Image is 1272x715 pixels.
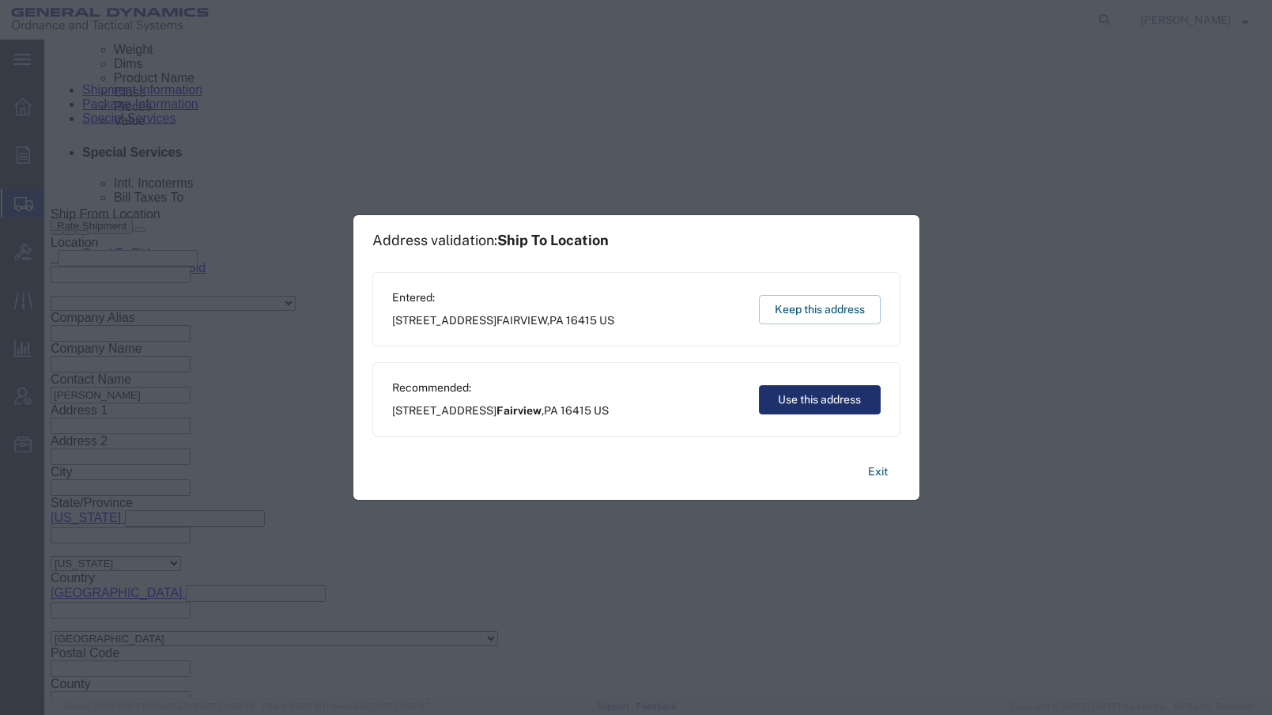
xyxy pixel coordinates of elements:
[392,289,614,306] span: Entered:
[496,404,542,417] span: Fairview
[561,404,591,417] span: 16415
[372,232,609,249] h1: Address validation:
[566,314,597,327] span: 16415
[855,458,900,486] button: Exit
[497,232,609,248] span: Ship To Location
[599,314,614,327] span: US
[759,295,881,324] button: Keep this address
[392,312,614,329] span: [STREET_ADDRESS] ,
[549,314,564,327] span: PA
[392,403,609,419] span: [STREET_ADDRESS] ,
[594,404,609,417] span: US
[392,380,609,396] span: Recommended:
[759,385,881,414] button: Use this address
[544,404,558,417] span: PA
[496,314,547,327] span: FAIRVIEW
